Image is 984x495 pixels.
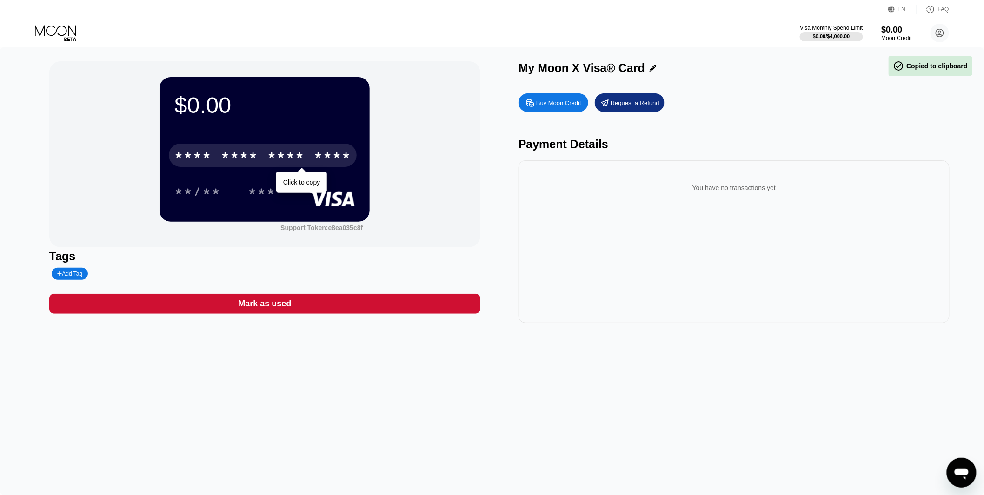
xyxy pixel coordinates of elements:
div: Add Tag [52,268,88,280]
div: Visa Monthly Spend Limit$0.00/$4,000.00 [800,25,863,41]
div: EN [888,5,917,14]
div: Moon Credit [882,35,912,41]
div: Support Token: e8ea035c8f [280,224,363,231]
div: Mark as used [49,294,480,314]
div: $0.00Moon Credit [882,25,912,41]
div: Add Tag [57,271,82,277]
div: Visa Monthly Spend Limit [800,25,863,31]
div: $0.00 [174,92,355,118]
div: Payment Details [519,138,950,151]
div: Mark as used [238,298,291,309]
div: My Moon X Visa® Card [519,61,645,75]
div: FAQ [917,5,949,14]
div: Click to copy [283,178,320,186]
div: You have no transactions yet [526,175,942,201]
div: Request a Refund [611,99,659,107]
iframe: Button to launch messaging window [947,458,977,488]
span:  [893,60,904,72]
div: Support Token:e8ea035c8f [280,224,363,231]
div: Copied to clipboard [893,60,968,72]
div: Buy Moon Credit [536,99,581,107]
div: Request a Refund [595,93,665,112]
div: EN [898,6,906,13]
div: $0.00 / $4,000.00 [813,33,850,39]
div: FAQ [938,6,949,13]
div: Tags [49,250,480,263]
div: $0.00 [882,25,912,35]
div: Buy Moon Credit [519,93,588,112]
